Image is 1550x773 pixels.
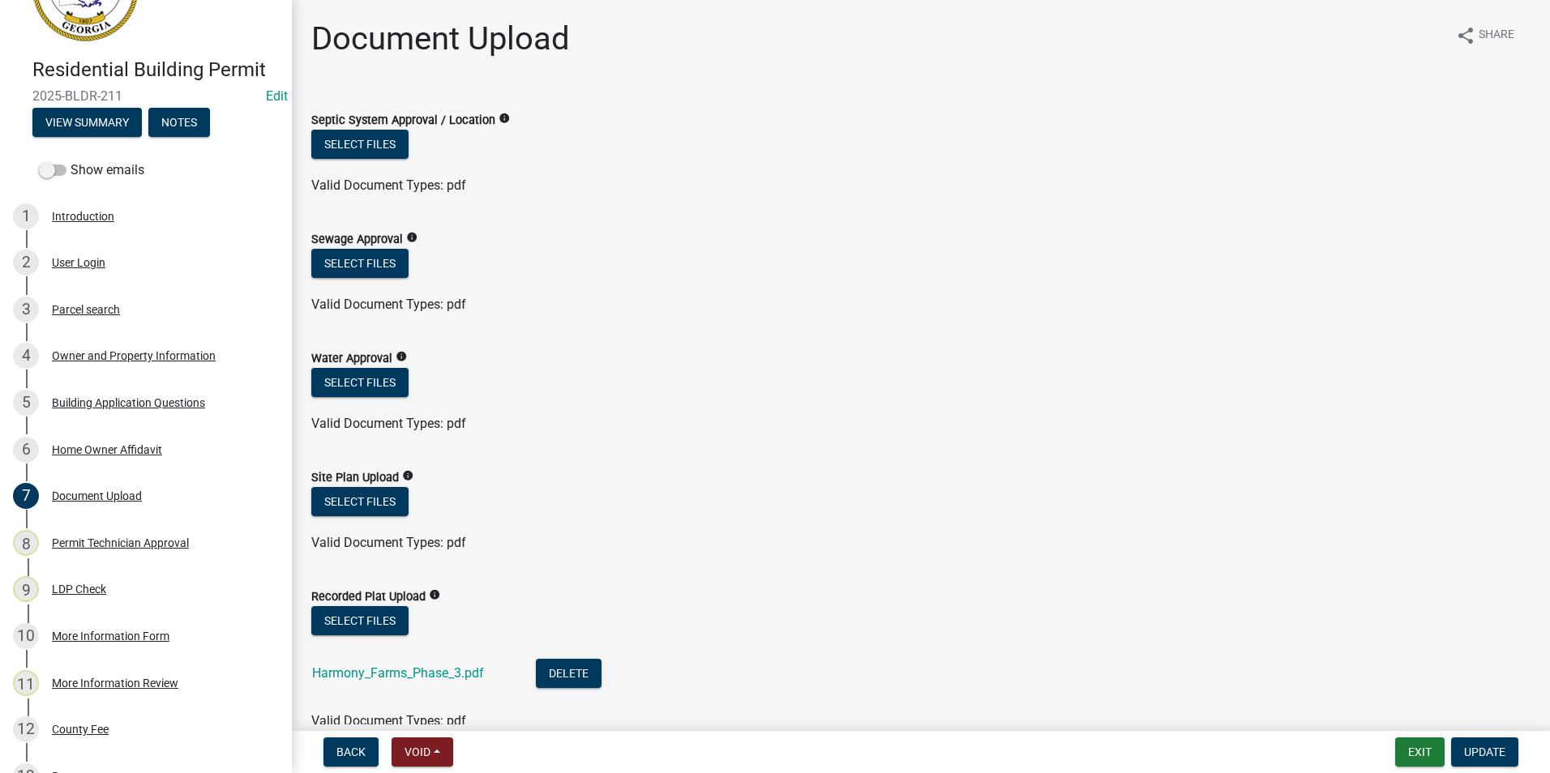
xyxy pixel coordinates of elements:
span: Valid Document Types: pdf [311,297,466,312]
span: Valid Document Types: pdf [311,535,466,550]
i: info [429,589,440,600]
div: County Fee [52,724,109,735]
label: Show emails [39,160,144,180]
label: Septic System Approval / Location [311,115,495,126]
div: Owner and Property Information [52,350,216,361]
div: 10 [13,623,39,649]
div: More Information Form [52,630,169,642]
button: Select files [311,487,409,516]
div: 2 [13,250,39,275]
button: Select files [311,606,409,635]
span: Update [1464,745,1505,758]
button: Select files [311,249,409,278]
label: Recorded Plat Upload [311,591,426,603]
button: Back [323,737,379,767]
i: info [499,113,510,124]
span: Void [405,745,430,758]
i: share [1456,26,1475,45]
wm-modal-confirm: Edit Application Number [266,88,288,104]
i: info [396,351,407,362]
button: View Summary [32,108,142,137]
h4: Residential Building Permit [32,58,279,82]
button: Select files [311,368,409,397]
div: Permit Technician Approval [52,537,189,549]
i: info [402,470,413,481]
wm-modal-confirm: Notes [148,117,210,130]
div: 12 [13,716,39,742]
div: 5 [13,390,39,416]
button: Notes [148,108,210,137]
button: Select files [311,130,409,159]
button: Void [392,737,453,767]
span: Valid Document Types: pdf [311,713,466,728]
button: Update [1451,737,1518,767]
h1: Document Upload [311,19,570,58]
wm-modal-confirm: Summary [32,117,142,130]
div: 3 [13,297,39,322]
div: Building Application Questions [52,397,205,408]
div: User Login [52,257,105,268]
a: Edit [266,88,288,104]
button: Exit [1395,737,1445,767]
span: Valid Document Types: pdf [311,416,466,431]
wm-modal-confirm: Delete Document [536,667,602,682]
span: 2025-BLDR-211 [32,88,259,104]
div: 1 [13,203,39,229]
button: Delete [536,659,602,688]
label: Site Plan Upload [311,472,399,484]
label: Sewage Approval [311,234,403,246]
div: Introduction [52,211,114,222]
button: shareShare [1443,19,1527,51]
div: 9 [13,576,39,602]
div: Document Upload [52,490,142,502]
div: Home Owner Affidavit [52,444,162,455]
div: 8 [13,530,39,556]
div: LDP Check [52,583,106,595]
div: 4 [13,343,39,369]
a: Harmony_Farms_Phase_3.pdf [312,665,484,681]
div: Parcel search [52,304,120,315]
span: Share [1479,26,1514,45]
div: 7 [13,483,39,509]
i: info [406,232,417,243]
div: 6 [13,437,39,463]
span: Back [336,745,366,758]
label: Water Approval [311,353,392,365]
span: Valid Document Types: pdf [311,177,466,193]
div: More Information Review [52,677,178,689]
div: 11 [13,670,39,696]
